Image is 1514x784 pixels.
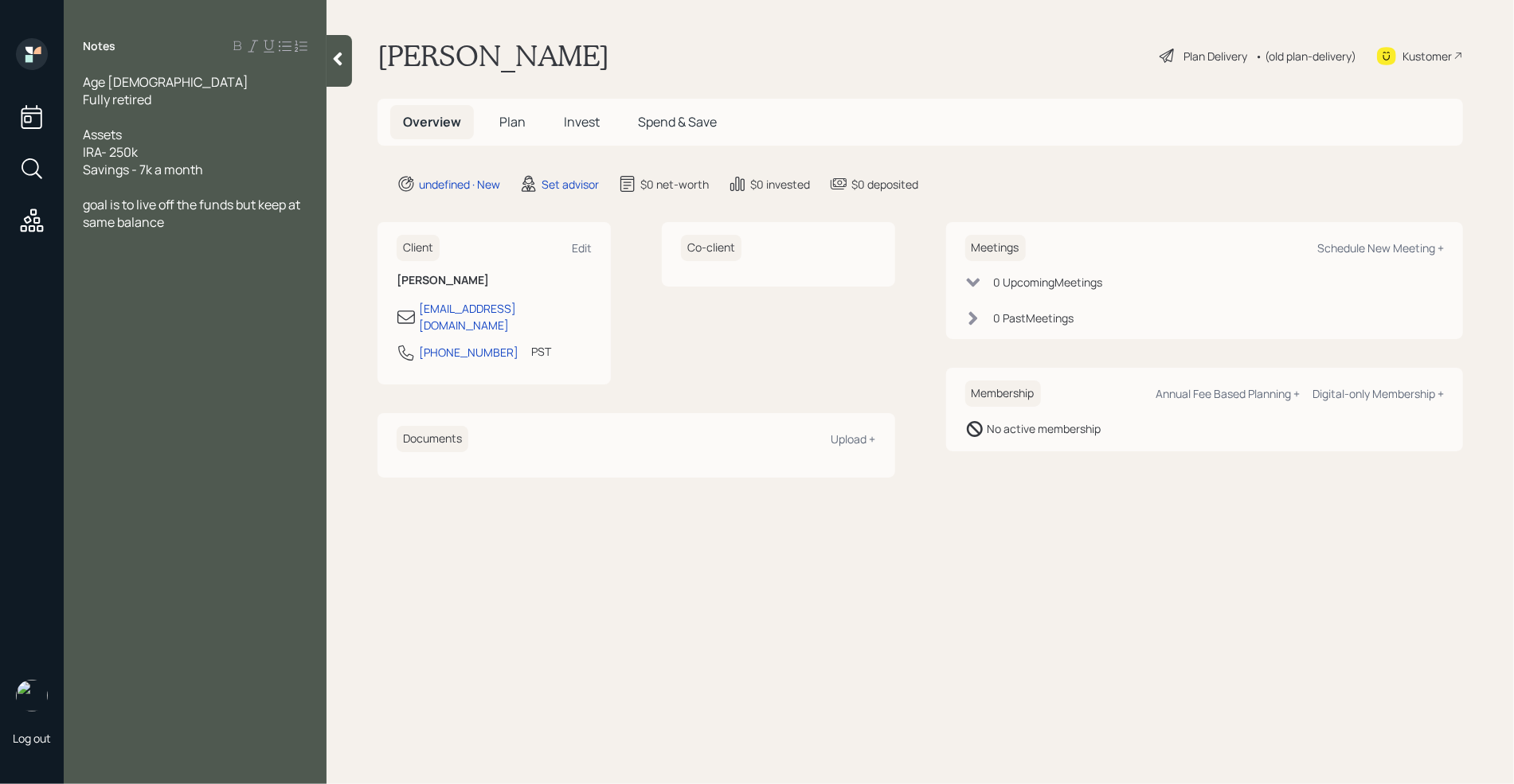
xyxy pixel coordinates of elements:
div: [PHONE_NUMBER] [419,344,518,361]
h6: Membership [965,380,1041,407]
span: goal is to live off the funds but keep at same balance [83,196,303,231]
div: 0 Past Meeting s [994,310,1074,326]
h6: Documents [397,426,468,452]
div: Schedule New Meeting + [1317,240,1444,255]
span: Fully retired [83,91,151,108]
span: IRA- 250k [83,143,138,161]
span: Invest [564,113,600,131]
span: Assets [83,126,122,143]
img: retirable_logo.png [16,680,48,712]
div: PST [531,343,551,360]
div: Plan Delivery [1183,48,1247,64]
span: Spend & Save [638,113,717,131]
h6: Meetings [965,235,1026,261]
div: $0 deposited [851,176,918,193]
div: 0 Upcoming Meeting s [994,274,1103,291]
div: Annual Fee Based Planning + [1156,386,1300,401]
div: [EMAIL_ADDRESS][DOMAIN_NAME] [419,300,592,333]
div: Digital-only Membership + [1313,386,1444,401]
h6: [PERSON_NAME] [397,274,592,287]
div: $0 net-worth [640,176,709,193]
span: Savings - 7k a month [83,161,203,178]
span: Age [DEMOGRAPHIC_DATA] [83,73,248,91]
div: • (old plan-delivery) [1255,48,1356,64]
h1: [PERSON_NAME] [378,38,609,73]
span: Overview [403,113,461,131]
div: Upload + [831,431,876,447]
div: $0 invested [750,176,810,193]
span: Plan [499,113,526,131]
h6: Client [397,235,440,261]
div: Log out [13,731,51,746]
div: undefined · New [419,176,500,193]
div: Set advisor [542,176,599,193]
div: Edit [572,240,592,255]
div: Kustomer [1403,48,1452,64]
label: Notes [83,38,115,54]
div: No active membership [988,420,1101,437]
h6: Co-client [681,235,741,261]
